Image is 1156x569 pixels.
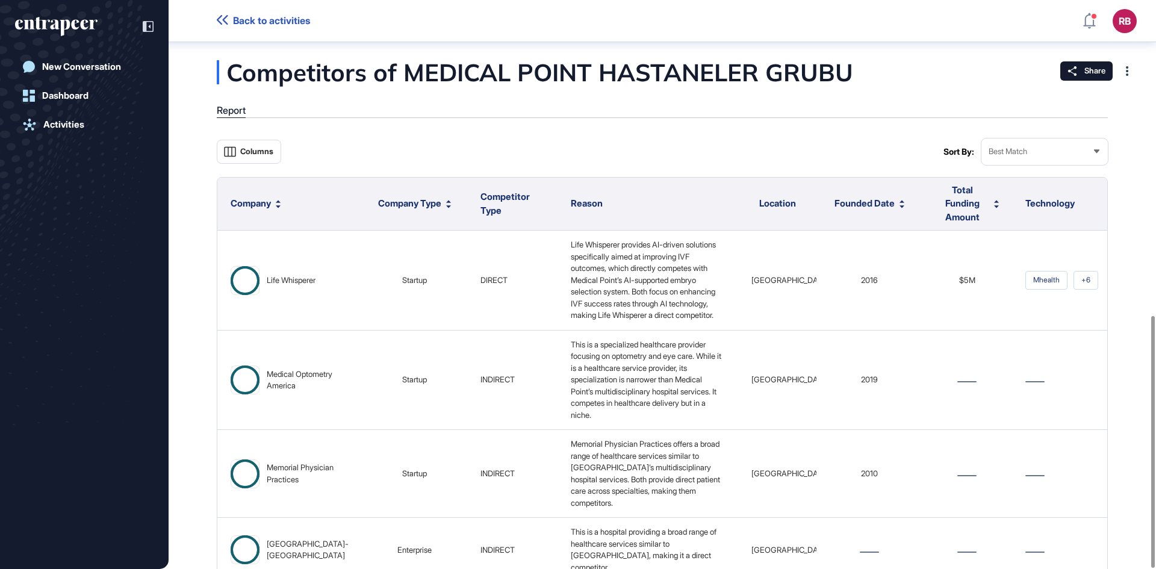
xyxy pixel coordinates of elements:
[378,197,441,211] span: Company Type
[402,468,427,478] span: startup
[267,462,349,485] div: Memorial Physician Practices
[1025,197,1075,209] span: Technology
[571,197,603,209] span: Reason
[861,275,878,285] span: 2016
[1025,271,1067,289] span: Mhealth
[217,105,246,116] div: Report
[751,375,830,384] span: [GEOGRAPHIC_DATA]
[42,61,121,72] div: New Conversation
[989,147,1027,156] span: Best Match
[43,119,84,130] div: Activities
[15,84,154,108] a: Dashboard
[480,375,515,384] span: INDIRECT
[231,197,281,211] button: Company
[240,147,273,156] span: Columns
[571,240,718,320] span: Life Whisperer provides AI-driven solutions specifically aimed at improving IVF outcomes, which d...
[217,140,281,164] button: Columns
[267,538,349,562] div: [GEOGRAPHIC_DATA]-[GEOGRAPHIC_DATA]
[15,55,154,79] a: New Conversation
[571,439,722,508] span: Memorial Physician Practices offers a broad range of healthcare services similar to [GEOGRAPHIC_D...
[1074,271,1098,289] span: +6
[751,275,830,285] span: [GEOGRAPHIC_DATA]
[217,15,310,26] a: Back to activities
[751,545,830,555] span: [GEOGRAPHIC_DATA]
[480,275,508,285] span: DIRECT
[15,17,98,36] div: entrapeer-logo
[935,184,989,225] span: Total Funding Amount
[267,368,349,392] div: Medical Optometry America
[935,184,999,225] button: Total Funding Amount
[231,197,271,211] span: Company
[267,275,315,287] div: Life Whisperer
[834,197,895,211] span: Founded Date
[480,545,515,555] span: INDIRECT
[233,15,310,26] span: Back to activities
[834,197,904,211] button: Founded Date
[861,375,878,384] span: 2019
[571,340,723,420] span: This is a specialized healthcare provider focusing on optometry and eye care. While it is a healt...
[1084,66,1105,76] span: Share
[15,113,154,137] a: Activities
[943,147,974,157] span: Sort By:
[1113,9,1137,33] button: RB
[402,275,427,285] span: startup
[480,468,515,478] span: INDIRECT
[480,191,530,216] span: Competitor Type
[861,468,878,478] span: 2010
[402,375,427,384] span: startup
[397,545,432,555] span: enterprise
[759,197,796,209] span: Location
[751,468,830,478] span: [GEOGRAPHIC_DATA]
[42,90,89,101] div: Dashboard
[378,197,451,211] button: Company Type
[217,60,974,84] div: Competitors of MEDICAL POINT HASTANELER GRUBU
[959,275,975,285] span: $5M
